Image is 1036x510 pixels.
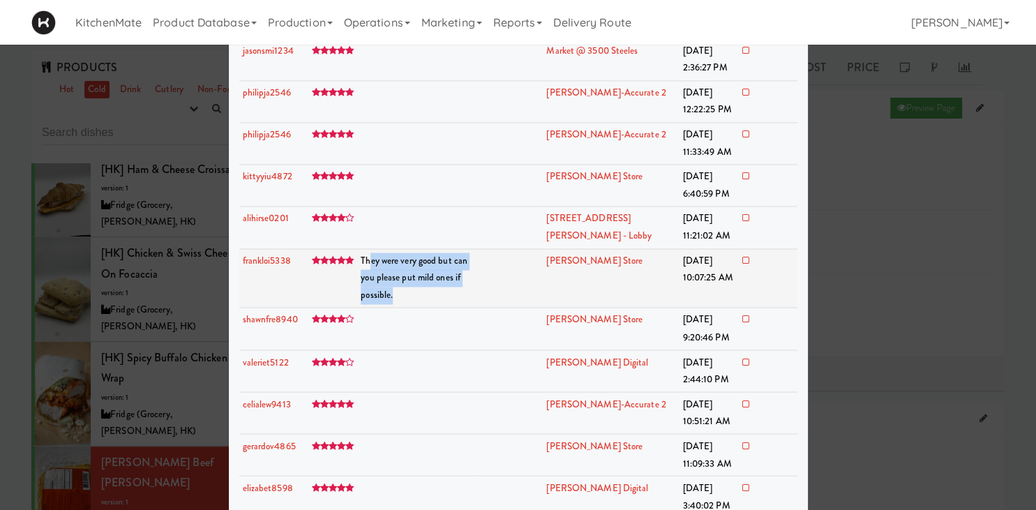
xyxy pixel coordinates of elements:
a: [PERSON_NAME] Digital [546,481,648,494]
a: [PERSON_NAME] Store [546,254,643,267]
td: [DATE] 9:20:46 PM [680,308,739,350]
a: philipja2546 [243,128,291,141]
a: shawnfre8940 [243,313,298,326]
a: [PERSON_NAME]-Accurate 2 [546,86,666,99]
a: kittyyiu4872 [243,170,292,183]
td: [DATE] 11:33:49 AM [680,123,739,165]
a: celialew9413 [243,397,291,410]
a: [PERSON_NAME] Store [546,170,643,183]
a: [STREET_ADDRESS][PERSON_NAME] - Lobby [546,211,652,242]
a: [PERSON_NAME]-Accurate 2 [546,128,666,141]
a: valeriet5122 [243,355,289,368]
td: [DATE] 12:22:25 PM [680,80,739,122]
td: [DATE] 10:51:21 AM [680,391,739,433]
a: elizabet8598 [243,481,293,494]
td: [DATE] 10:07:25 AM [680,248,739,308]
img: Micromart [31,10,56,35]
a: [PERSON_NAME] Store [546,439,643,452]
a: alihirse0201 [243,211,289,225]
td: [DATE] 11:21:02 AM [680,207,739,248]
span: They were very good but can you please put mild ones if possible. [361,254,467,301]
a: gerardov4865 [243,439,296,452]
a: philipja2546 [243,86,291,99]
a: frankloi5338 [243,254,291,267]
td: [DATE] 6:40:59 PM [680,165,739,207]
a: Market @ 3500 Steeles [546,44,638,57]
td: [DATE] 2:44:10 PM [680,350,739,391]
td: [DATE] 11:09:33 AM [680,433,739,475]
a: [PERSON_NAME]-Accurate 2 [546,397,666,410]
td: [DATE] 2:36:27 PM [680,38,739,80]
a: [PERSON_NAME] Digital [546,355,648,368]
a: jasonsmi1234 [243,44,294,57]
a: [PERSON_NAME] Store [546,313,643,326]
